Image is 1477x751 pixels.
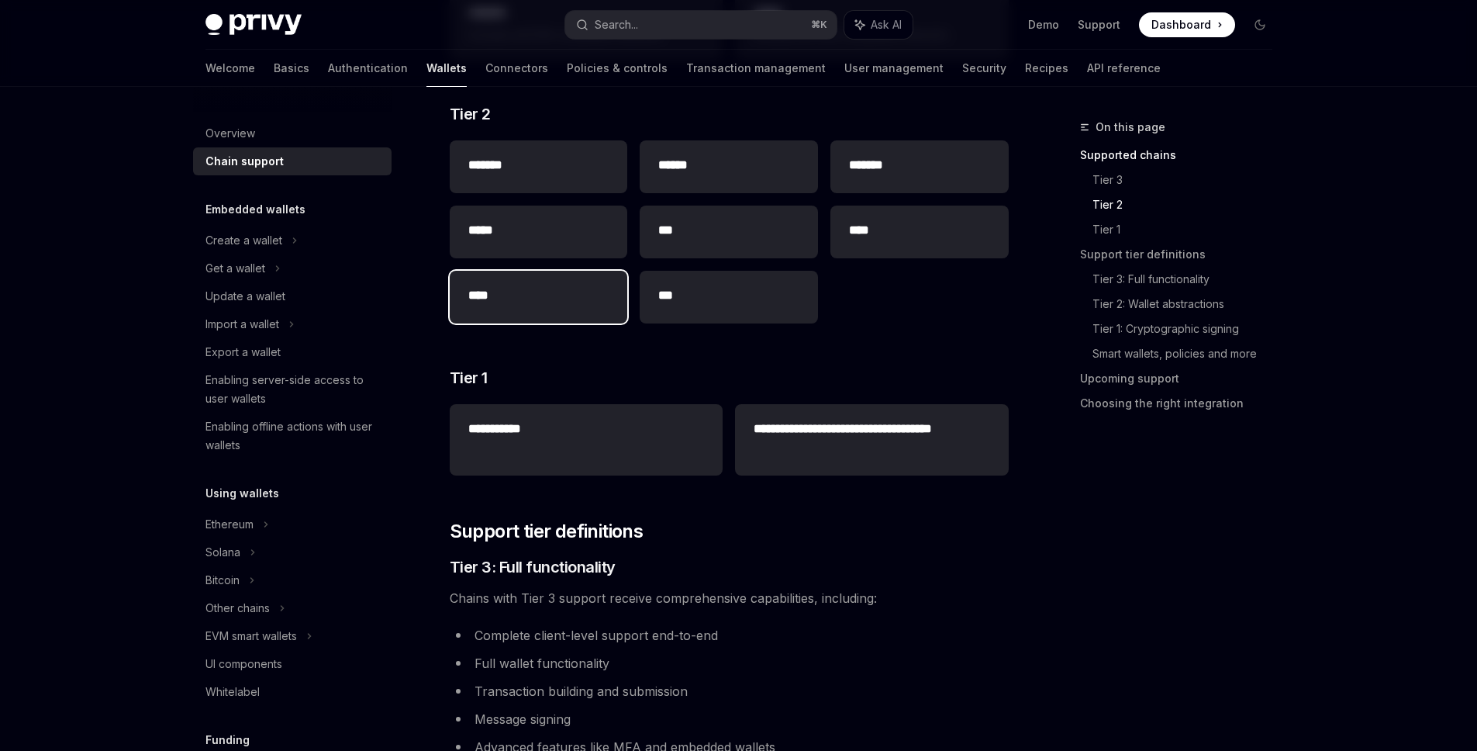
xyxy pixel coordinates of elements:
[205,50,255,87] a: Welcome
[450,519,644,544] span: Support tier definitions
[595,16,638,34] div: Search...
[450,680,1009,702] li: Transaction building and submission
[193,282,392,310] a: Update a wallet
[1080,366,1285,391] a: Upcoming support
[1080,391,1285,416] a: Choosing the right integration
[193,338,392,366] a: Export a wallet
[1078,17,1120,33] a: Support
[205,515,254,534] div: Ethereum
[450,587,1009,609] span: Chains with Tier 3 support receive comprehensive capabilities, including:
[811,19,827,31] span: ⌘ K
[205,417,382,455] div: Enabling offline actions with user wallets
[205,287,285,306] div: Update a wallet
[274,50,309,87] a: Basics
[205,259,265,278] div: Get a wallet
[193,650,392,678] a: UI components
[485,50,548,87] a: Connectors
[844,50,944,87] a: User management
[1092,341,1285,366] a: Smart wallets, policies and more
[205,543,240,562] div: Solana
[205,627,297,645] div: EVM smart wallets
[1025,50,1068,87] a: Recipes
[205,200,305,219] h5: Embedded wallets
[205,315,279,334] div: Import a wallet
[1080,242,1285,267] a: Support tier definitions
[871,17,902,33] span: Ask AI
[565,11,837,39] button: Search...⌘K
[1248,12,1272,37] button: Toggle dark mode
[193,678,392,706] a: Whitelabel
[1080,143,1285,168] a: Supported chains
[205,683,260,701] div: Whitelabel
[450,367,488,389] span: Tier 1
[450,652,1009,674] li: Full wallet functionality
[205,343,281,362] div: Export a wallet
[205,152,284,171] div: Chain support
[1139,12,1235,37] a: Dashboard
[205,655,282,673] div: UI components
[450,708,1009,730] li: Message signing
[686,50,826,87] a: Transaction management
[193,413,392,459] a: Enabling offline actions with user wallets
[962,50,1006,87] a: Security
[450,625,1009,646] li: Complete client-level support end-to-end
[1092,168,1285,192] a: Tier 3
[205,731,250,749] h5: Funding
[205,231,282,250] div: Create a wallet
[328,50,408,87] a: Authentication
[205,371,382,408] div: Enabling server-side access to user wallets
[205,14,302,36] img: dark logo
[193,366,392,413] a: Enabling server-side access to user wallets
[1028,17,1059,33] a: Demo
[450,556,616,578] span: Tier 3: Full functionality
[450,103,491,125] span: Tier 2
[193,147,392,175] a: Chain support
[1092,292,1285,317] a: Tier 2: Wallet abstractions
[567,50,668,87] a: Policies & controls
[205,599,270,618] div: Other chains
[1092,192,1285,217] a: Tier 2
[1092,217,1285,242] a: Tier 1
[1096,118,1165,137] span: On this page
[1087,50,1161,87] a: API reference
[205,124,255,143] div: Overview
[426,50,467,87] a: Wallets
[844,11,913,39] button: Ask AI
[205,571,240,590] div: Bitcoin
[1151,17,1211,33] span: Dashboard
[205,484,279,503] h5: Using wallets
[1092,317,1285,341] a: Tier 1: Cryptographic signing
[1092,267,1285,292] a: Tier 3: Full functionality
[193,119,392,147] a: Overview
